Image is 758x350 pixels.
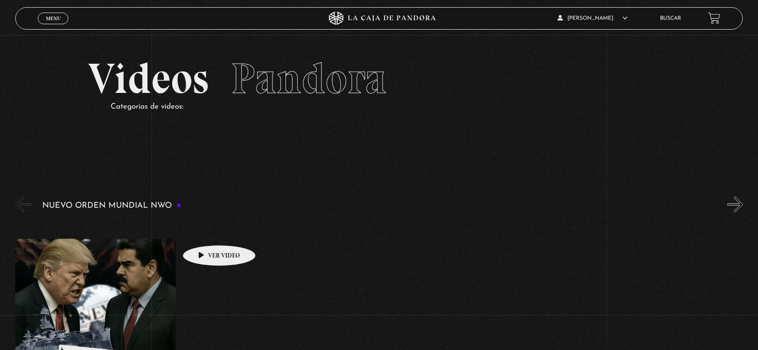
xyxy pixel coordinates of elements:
[46,16,61,21] span: Menu
[727,197,743,212] button: Next
[557,16,628,21] span: [PERSON_NAME]
[111,100,670,114] p: Categorías de videos:
[708,12,720,24] a: View your shopping cart
[660,16,681,21] a: Buscar
[15,197,31,212] button: Previous
[42,201,182,210] h3: Nuevo Orden Mundial NWO
[231,53,387,104] span: Pandora
[88,57,670,100] h2: Videos
[43,23,64,29] span: Cerrar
